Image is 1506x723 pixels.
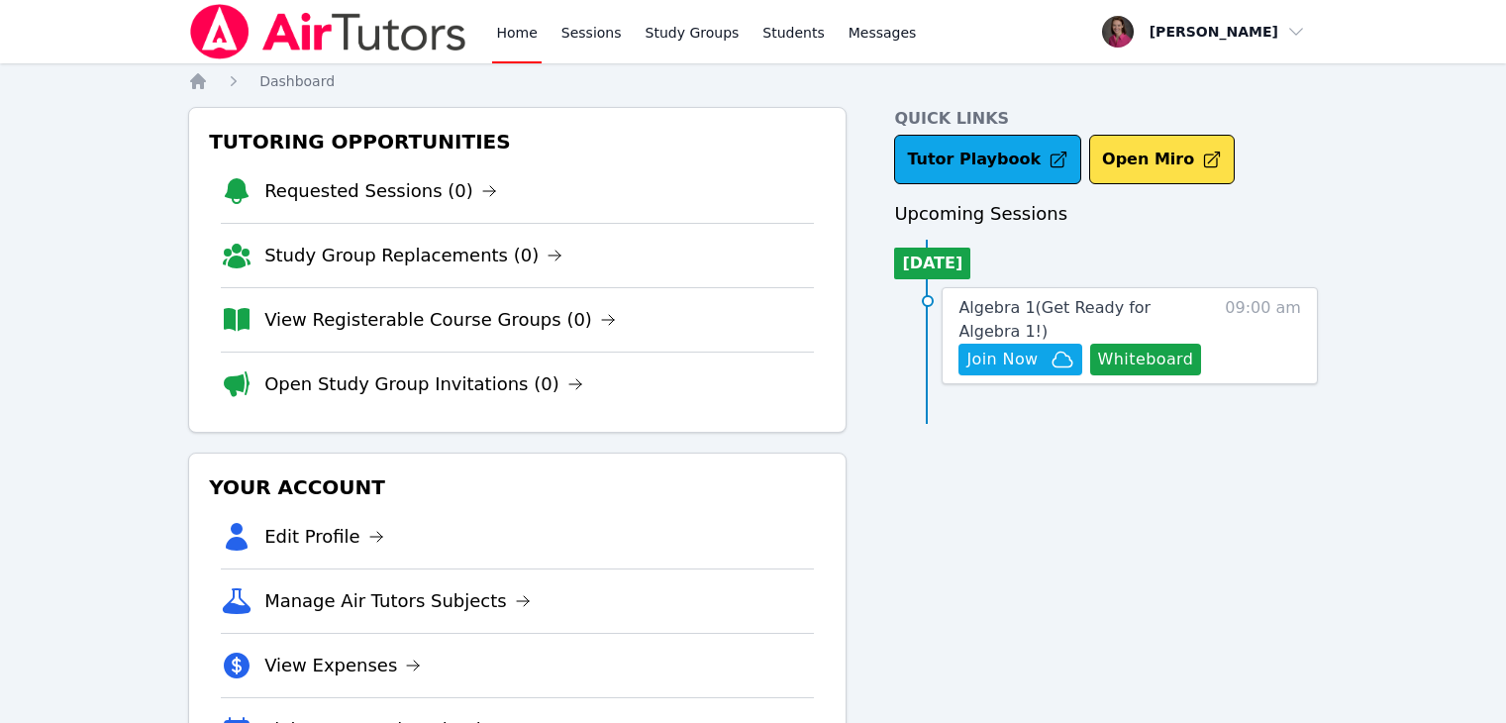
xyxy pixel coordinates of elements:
a: Edit Profile [264,523,384,551]
h4: Quick Links [894,107,1318,131]
h3: Your Account [205,469,830,505]
a: View Registerable Course Groups (0) [264,306,616,334]
a: Requested Sessions (0) [264,177,497,205]
a: View Expenses [264,652,421,679]
a: Tutor Playbook [894,135,1081,184]
h3: Tutoring Opportunities [205,124,830,159]
h3: Upcoming Sessions [894,200,1318,228]
button: Open Miro [1089,135,1235,184]
a: Dashboard [259,71,335,91]
span: Algebra 1 ( Get Ready for Algebra 1! ) [958,298,1151,341]
li: [DATE] [894,248,970,279]
span: Join Now [966,348,1038,371]
a: Study Group Replacements (0) [264,242,562,269]
span: 09:00 am [1225,296,1301,375]
img: Air Tutors [188,4,468,59]
nav: Breadcrumb [188,71,1318,91]
button: Whiteboard [1090,344,1202,375]
button: Join Now [958,344,1081,375]
a: Manage Air Tutors Subjects [264,587,531,615]
a: Open Study Group Invitations (0) [264,370,583,398]
span: Messages [849,23,917,43]
span: Dashboard [259,73,335,89]
a: Algebra 1(Get Ready for Algebra 1!) [958,296,1215,344]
